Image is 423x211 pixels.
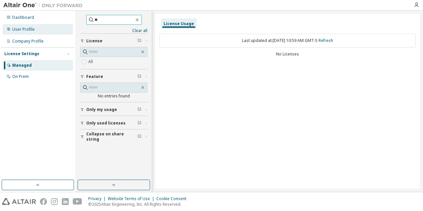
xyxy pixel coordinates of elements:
[12,74,29,79] div: On Prem
[4,51,39,56] div: License Settings
[80,102,147,117] button: Only my usage
[51,198,58,205] img: instagram.svg
[319,38,333,43] a: Refresh
[40,198,47,205] img: facebook.svg
[88,196,108,201] div: Privacy
[137,121,141,126] span: Clear filter
[80,34,147,48] button: License
[12,27,35,32] div: User Profile
[80,28,147,33] a: Clear all
[12,63,32,68] div: Managed
[159,34,416,48] div: Last updated at: [DATE] 10:59 AM GMT-5
[137,107,141,112] span: Clear filter
[86,107,117,112] span: Only my usage
[86,74,103,79] span: Feature
[156,196,190,201] div: Cookie Consent
[137,38,141,44] span: Clear filter
[80,129,147,144] button: Collapse on share string
[80,116,147,130] button: Only used licenses
[80,69,147,84] button: Feature
[73,198,82,205] img: youtube.svg
[62,198,69,205] img: linkedin.svg
[12,39,44,44] div: Company Profile
[86,131,137,142] span: Collapse on share string
[86,121,126,126] span: Only used licenses
[2,198,36,205] img: altair_logo.svg
[12,15,34,20] div: Dashboard
[88,201,190,207] p: © 2025 Altair Engineering, Inc. All Rights Reserved.
[159,52,416,57] div: No Licenses
[86,38,102,44] span: License
[137,134,141,139] span: Clear filter
[88,58,94,66] label: All
[164,21,194,26] div: License Usage
[108,196,156,201] div: Website Terms of Use
[137,74,141,79] span: Clear filter
[3,2,86,9] img: Altair One
[80,93,147,99] div: No entries found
